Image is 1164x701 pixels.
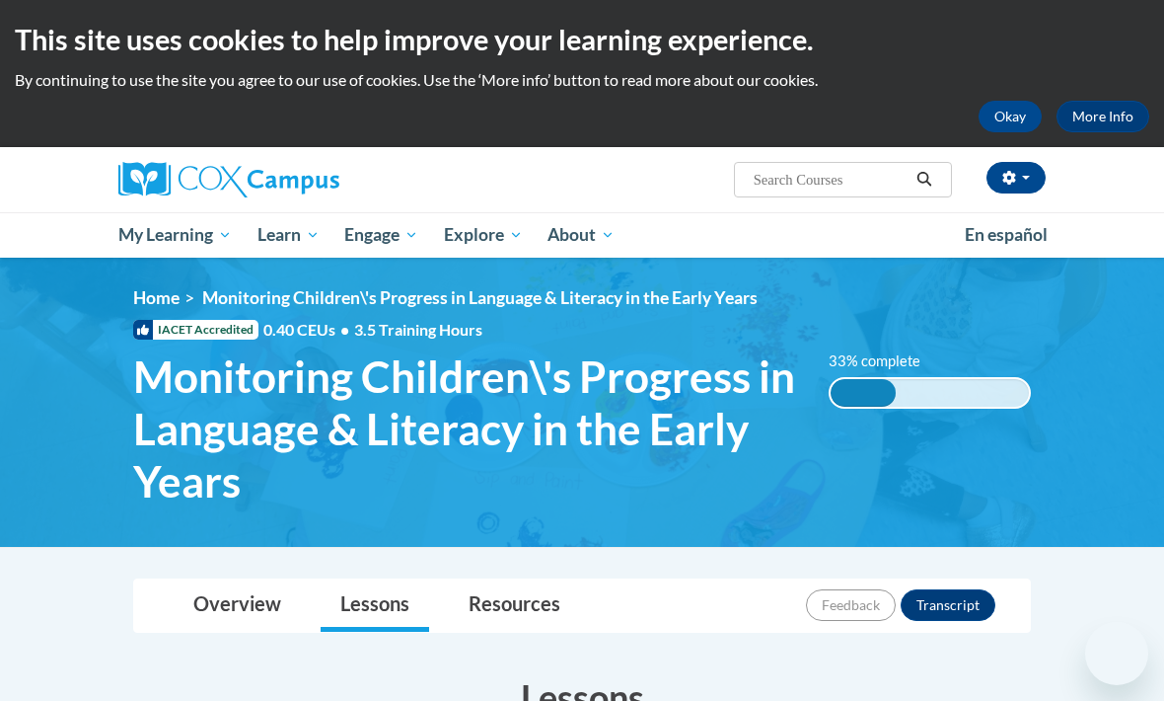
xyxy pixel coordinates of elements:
[829,350,942,372] label: 33% complete
[118,162,407,197] a: Cox Campus
[952,214,1060,256] a: En español
[118,162,339,197] img: Cox Campus
[752,168,909,192] input: Search Courses
[263,319,354,341] span: 0.40 CEUs
[104,212,1060,258] div: Main menu
[202,287,758,308] span: Monitoring Children\'s Progress in Language & Literacy in the Early Years
[444,223,523,247] span: Explore
[536,212,628,258] a: About
[965,224,1048,245] span: En español
[118,223,232,247] span: My Learning
[174,580,301,632] a: Overview
[133,287,180,308] a: Home
[909,168,939,192] button: Search
[15,20,1149,59] h2: This site uses cookies to help improve your learning experience.
[106,212,245,258] a: My Learning
[986,162,1046,194] button: Account Settings
[331,212,431,258] a: Engage
[1056,101,1149,132] a: More Info
[901,589,995,621] button: Transcript
[354,320,482,339] span: 3.5 Training Hours
[133,320,258,340] span: IACET Accredited
[806,589,896,621] button: Feedback
[15,69,1149,91] p: By continuing to use the site you agree to our use of cookies. Use the ‘More info’ button to read...
[449,580,580,632] a: Resources
[340,320,349,339] span: •
[431,212,536,258] a: Explore
[245,212,332,258] a: Learn
[257,223,320,247] span: Learn
[831,379,896,407] div: 33% complete
[979,101,1042,132] button: Okay
[133,350,799,506] span: Monitoring Children\'s Progress in Language & Literacy in the Early Years
[1085,622,1148,685] iframe: Button to launch messaging window
[344,223,418,247] span: Engage
[321,580,429,632] a: Lessons
[547,223,615,247] span: About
